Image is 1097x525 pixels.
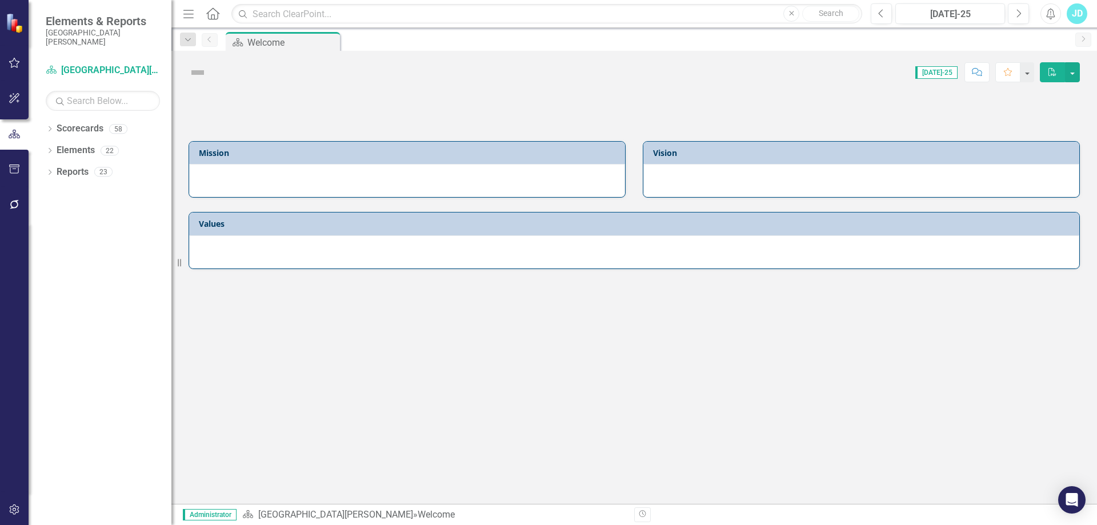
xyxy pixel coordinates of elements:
[57,122,103,135] a: Scorecards
[199,219,1074,228] h3: Values
[46,28,160,47] small: [GEOGRAPHIC_DATA][PERSON_NAME]
[189,63,207,82] img: Not Defined
[6,13,26,33] img: ClearPoint Strategy
[183,509,237,520] span: Administrator
[242,508,626,522] div: »
[57,166,89,179] a: Reports
[653,149,1074,157] h3: Vision
[46,14,160,28] span: Elements & Reports
[1058,486,1086,514] div: Open Intercom Messenger
[231,4,862,24] input: Search ClearPoint...
[895,3,1005,24] button: [DATE]-25
[1067,3,1087,24] button: JD
[46,64,160,77] a: [GEOGRAPHIC_DATA][PERSON_NAME]
[46,91,160,111] input: Search Below...
[819,9,843,18] span: Search
[258,509,413,520] a: [GEOGRAPHIC_DATA][PERSON_NAME]
[899,7,1001,21] div: [DATE]-25
[94,167,113,177] div: 23
[57,144,95,157] a: Elements
[101,146,119,155] div: 22
[418,509,455,520] div: Welcome
[109,124,127,134] div: 58
[199,149,619,157] h3: Mission
[915,66,958,79] span: [DATE]-25
[802,6,859,22] button: Search
[247,35,337,50] div: Welcome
